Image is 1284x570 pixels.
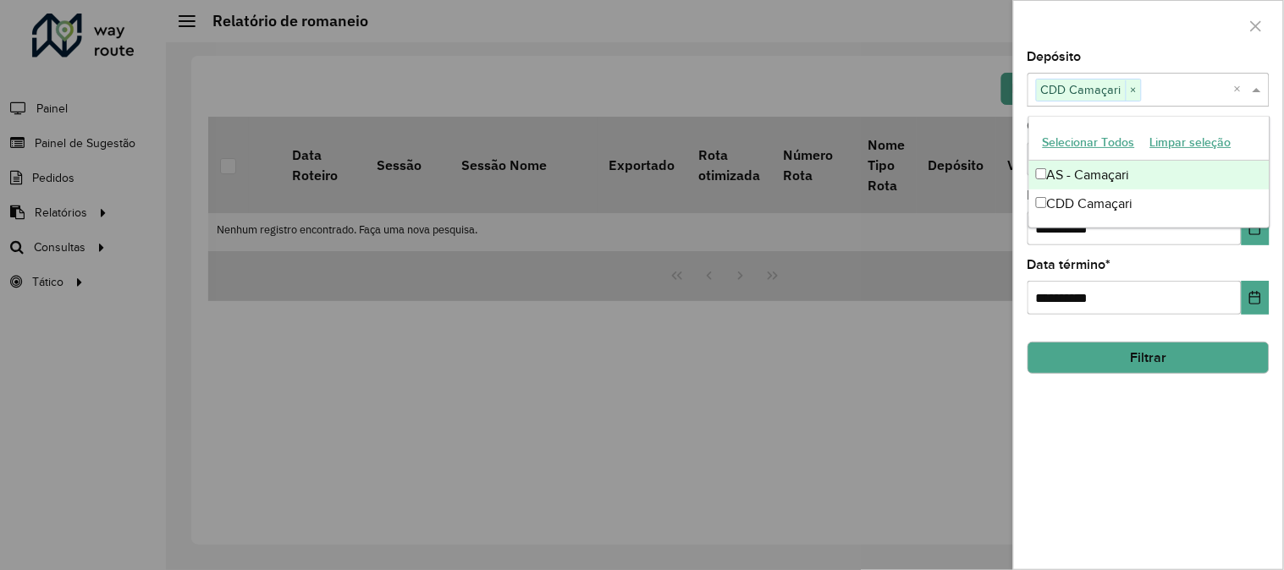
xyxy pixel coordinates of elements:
[1126,80,1141,101] span: ×
[1029,161,1270,189] div: AS - Camaçari
[1037,79,1126,100] span: CDD Camaçari
[1028,116,1270,228] ng-dropdown-panel: Options list
[1242,281,1270,315] button: Choose Date
[1234,79,1248,100] span: Clear all
[1028,116,1141,136] label: Grupo de Depósito
[1035,129,1143,156] button: Selecionar Todos
[1242,211,1270,245] button: Choose Date
[1028,255,1111,275] label: Data término
[1028,47,1082,67] label: Depósito
[1143,129,1239,156] button: Limpar seleção
[1029,189,1270,218] div: CDD Camaçari
[1028,342,1270,374] button: Filtrar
